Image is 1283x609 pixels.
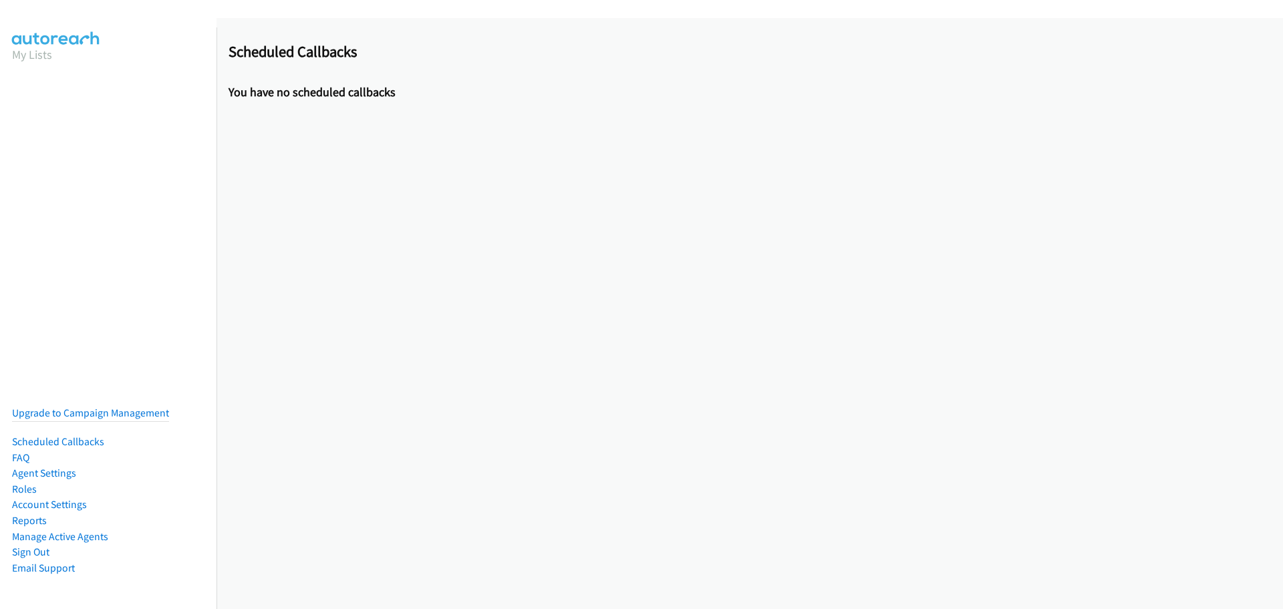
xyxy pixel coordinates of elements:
[12,530,108,543] a: Manage Active Agents
[12,467,76,479] a: Agent Settings
[12,47,52,62] a: My Lists
[229,42,1283,61] h1: Scheduled Callbacks
[12,435,104,448] a: Scheduled Callbacks
[12,483,37,495] a: Roles
[12,451,29,464] a: FAQ
[229,85,1283,100] h2: You have no scheduled callbacks
[12,406,169,419] a: Upgrade to Campaign Management
[12,562,75,574] a: Email Support
[12,514,47,527] a: Reports
[12,498,87,511] a: Account Settings
[12,545,49,558] a: Sign Out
